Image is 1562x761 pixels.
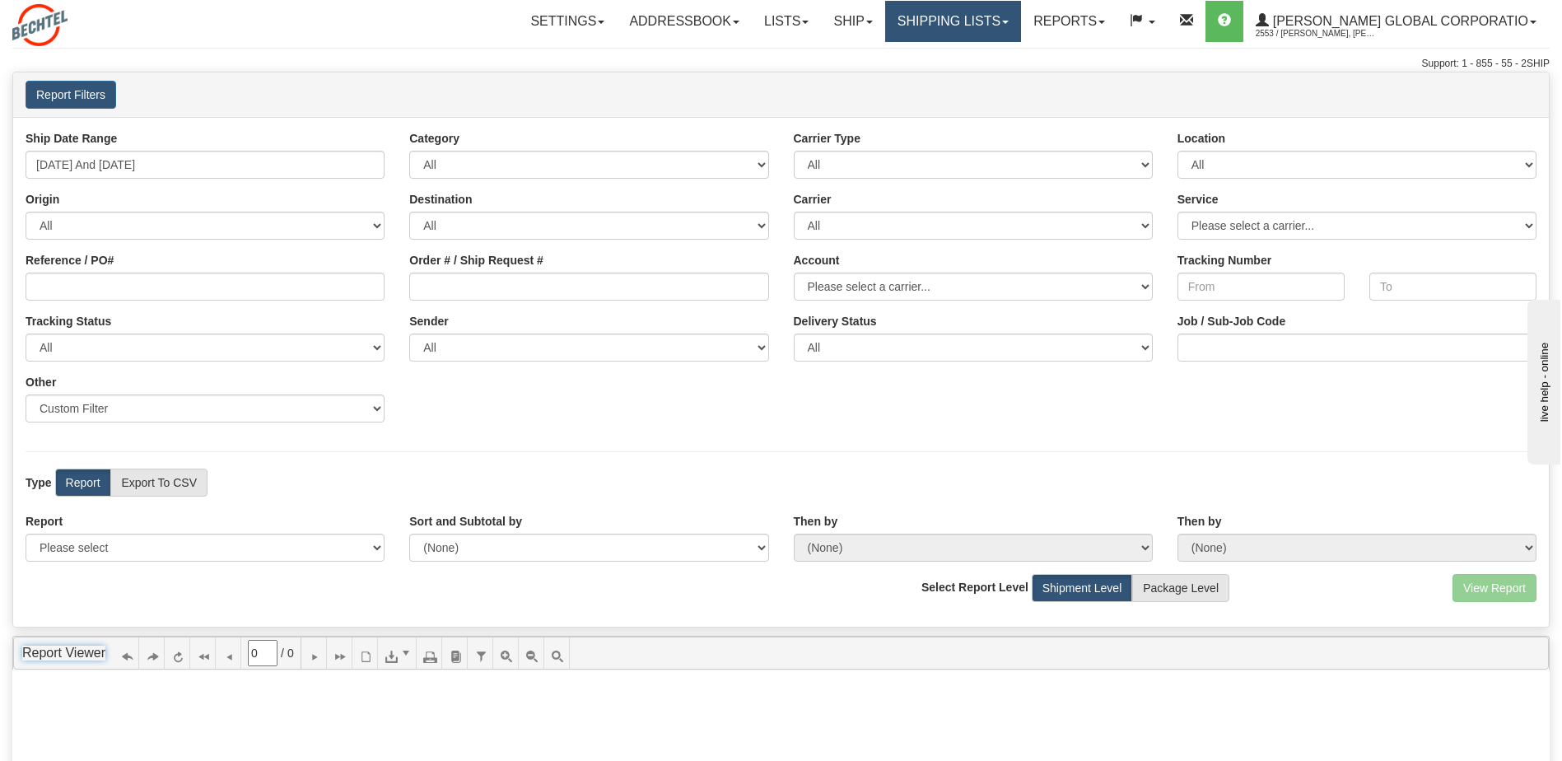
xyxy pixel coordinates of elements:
input: To [1369,273,1536,301]
span: 0 [287,645,294,661]
a: Reports [1021,1,1117,42]
label: Other [26,374,56,390]
label: Shipment Level [1032,574,1133,602]
label: Category [409,130,459,147]
label: Tracking Status [26,313,111,329]
label: Reference / PO# [26,252,114,268]
label: Destination [409,191,472,208]
button: View Report [1452,574,1536,602]
span: 2553 / [PERSON_NAME], [PERSON_NAME] [1256,26,1379,42]
label: Carrier Type [794,130,860,147]
img: logo2553.jpg [12,4,68,46]
label: Sender [409,313,448,329]
select: Please ensure data set in report has been RECENTLY tracked from your Shipment History [794,334,1153,362]
label: Sort and Subtotal by [409,513,522,530]
a: Shipping lists [885,1,1021,42]
a: Settings [518,1,617,42]
a: Addressbook [617,1,752,42]
label: Carrier [794,191,832,208]
button: Report Filters [26,81,116,109]
label: Then by [1177,513,1222,530]
label: Location [1177,130,1225,147]
label: Service [1177,191,1219,208]
label: Job / Sub-Job Code [1177,313,1285,329]
a: Report Viewer [22,646,105,660]
label: Then by [794,513,838,530]
label: Order # / Ship Request # [409,252,543,268]
label: Tracking Number [1177,252,1271,268]
div: Support: 1 - 855 - 55 - 2SHIP [12,57,1550,71]
div: live help - online [12,14,152,26]
label: Please ensure data set in report has been RECENTLY tracked from your Shipment History [794,313,877,329]
label: Package Level [1132,574,1229,602]
label: Account [794,252,840,268]
label: Origin [26,191,59,208]
label: Report [26,513,63,530]
label: Type [26,474,52,491]
label: Report [55,469,111,497]
label: Export To CSV [110,469,207,497]
a: Ship [821,1,884,42]
a: Lists [752,1,821,42]
iframe: chat widget [1524,296,1560,465]
span: [PERSON_NAME] Global Corporatio [1269,14,1528,28]
a: [PERSON_NAME] Global Corporatio 2553 / [PERSON_NAME], [PERSON_NAME] [1243,1,1549,42]
input: From [1177,273,1345,301]
label: Ship Date Range [26,130,117,147]
span: / [281,645,284,661]
label: Select Report Level [921,579,1028,595]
